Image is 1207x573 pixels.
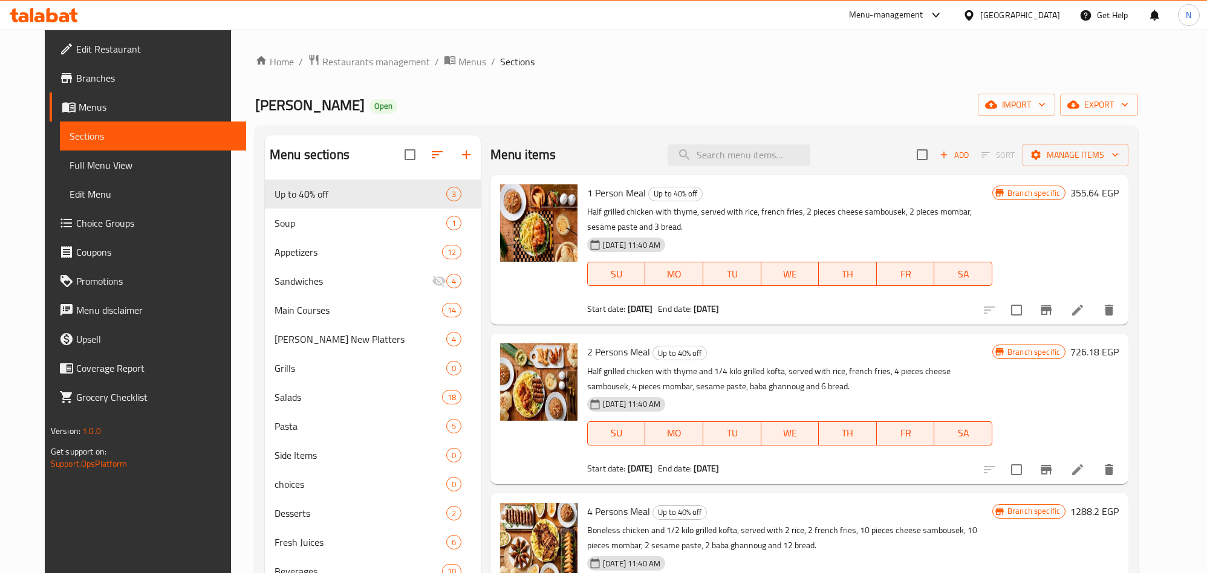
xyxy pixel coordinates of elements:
span: import [987,97,1046,112]
span: Select section first [974,146,1023,164]
b: [DATE] [694,301,719,317]
span: FR [882,424,930,442]
span: Edit Menu [70,187,236,201]
span: Version: [51,423,80,439]
button: MO [645,421,703,445]
span: Menu disclaimer [76,303,236,317]
span: Main Courses [275,303,442,317]
span: Sections [500,54,535,69]
span: Branch specific [1003,346,1065,358]
a: Menu disclaimer [50,296,246,325]
div: Salads [275,390,442,404]
div: Pasta [275,419,446,433]
span: 0 [447,479,461,490]
span: MO [650,424,698,442]
a: Grocery Checklist [50,383,246,412]
span: [DATE] 11:40 AM [598,239,665,251]
div: items [446,535,461,549]
span: Start date: [587,301,626,317]
div: Desserts2 [265,499,481,528]
span: Up to 40% off [653,505,706,519]
span: Sandwiches [275,274,432,288]
button: Add [935,146,974,164]
span: Appetizers [275,245,442,259]
div: items [446,506,461,520]
span: Sections [70,129,236,143]
span: SU [593,424,640,442]
h2: Menu sections [270,146,350,164]
span: 1.0.0 [82,423,101,439]
button: MO [645,262,703,286]
h6: 726.18 EGP [1070,343,1119,360]
div: choices0 [265,470,481,499]
span: Full Menu View [70,158,236,172]
span: Sort sections [423,140,452,169]
b: [DATE] [628,301,653,317]
button: export [1060,94,1138,116]
span: 3 [447,189,461,200]
a: Edit menu item [1070,462,1085,477]
span: Grills [275,361,446,375]
a: Sections [60,121,246,151]
span: 0 [447,363,461,374]
span: Edit Restaurant [76,42,236,56]
span: Manage items [1032,147,1119,163]
div: Fresh Juices6 [265,528,481,557]
span: TU [708,265,756,283]
div: Up to 40% off [652,505,707,520]
span: Grocery Checklist [76,390,236,404]
div: items [446,332,461,346]
a: Choice Groups [50,209,246,238]
span: TH [824,265,872,283]
div: Grills0 [265,354,481,383]
p: Half grilled chicken with thyme and 1/4 kilo grilled kofta, served with rice, french fries, 4 pie... [587,364,992,394]
span: MO [650,265,698,283]
span: [PERSON_NAME] [255,91,365,118]
span: Select all sections [397,142,423,167]
a: Promotions [50,267,246,296]
span: 5 [447,421,461,432]
span: 6 [447,537,461,548]
span: Open [369,101,397,111]
nav: breadcrumb [255,54,1138,70]
div: Up to 40% off [652,346,707,360]
a: Edit Menu [60,180,246,209]
button: TU [703,262,761,286]
button: Manage items [1023,144,1128,166]
span: Get support on: [51,444,106,459]
span: Branches [76,71,236,85]
a: Branches [50,63,246,92]
div: [GEOGRAPHIC_DATA] [980,8,1060,22]
img: 1 Person Meal [500,184,577,262]
span: export [1070,97,1128,112]
button: delete [1095,455,1124,484]
li: / [299,54,303,69]
button: SU [587,421,645,445]
button: TU [703,421,761,445]
span: 0 [447,450,461,461]
span: End date: [658,461,692,476]
a: Menus [50,92,246,121]
a: Upsell [50,325,246,354]
span: Choice Groups [76,216,236,230]
span: SU [593,265,640,283]
span: 2 [447,508,461,519]
span: 4 [447,334,461,345]
span: Fresh Juices [275,535,446,549]
div: items [446,187,461,201]
span: Add item [935,146,974,164]
h2: Menu items [490,146,556,164]
span: [DATE] 11:40 AM [598,558,665,569]
div: Main Courses14 [265,296,481,325]
span: Select section [909,142,935,167]
a: Support.OpsPlatform [51,456,128,471]
span: Start date: [587,461,626,476]
span: N [1186,8,1191,22]
span: Select to update [1004,457,1029,482]
span: Up to 40% off [653,346,706,360]
a: Coverage Report [50,354,246,383]
svg: Inactive section [432,274,446,288]
p: Half grilled chicken with thyme, served with rice, french fries, 2 pieces cheese sambousek, 2 pie... [587,204,992,235]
